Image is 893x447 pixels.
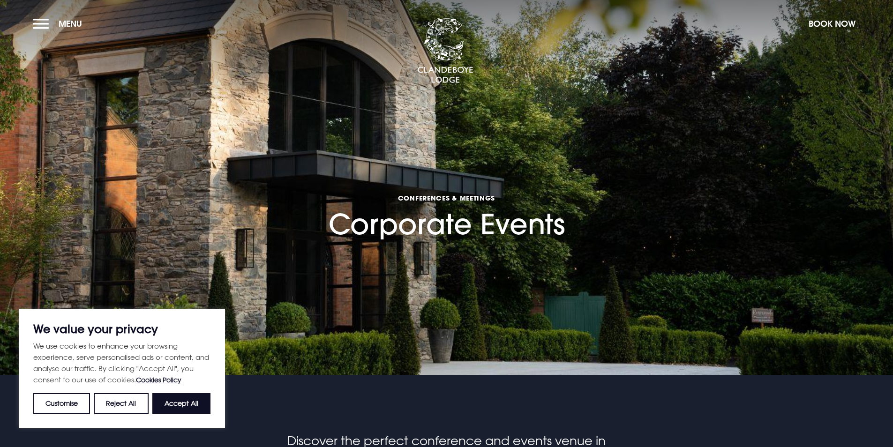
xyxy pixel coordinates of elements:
span: Conferences & Meetings [329,194,565,202]
p: We value your privacy [33,323,210,335]
div: We value your privacy [19,309,225,428]
a: Cookies Policy [136,376,181,384]
img: Clandeboye Lodge [417,18,473,84]
p: We use cookies to enhance your browsing experience, serve personalised ads or content, and analys... [33,340,210,386]
button: Customise [33,393,90,414]
button: Menu [33,14,87,34]
span: Menu [59,18,82,29]
button: Reject All [94,393,148,414]
button: Book Now [804,14,860,34]
h1: Corporate Events [329,139,565,241]
button: Accept All [152,393,210,414]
